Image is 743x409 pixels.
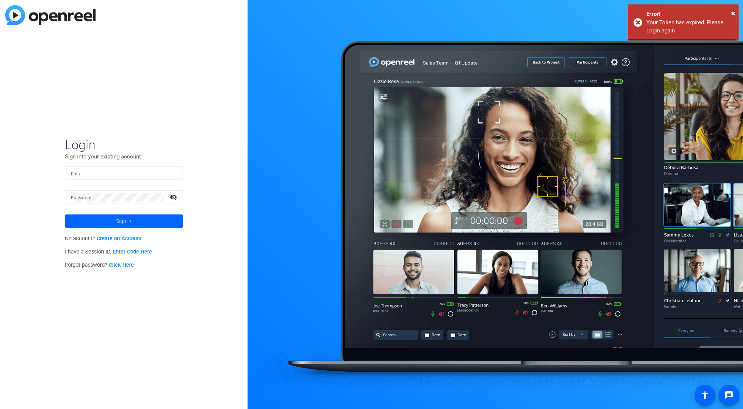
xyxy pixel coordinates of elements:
[646,10,733,18] div: Error!
[113,249,152,255] a: Enter Code Here
[65,249,152,255] span: I have a Session ID.
[65,153,183,161] p: Sign into your existing account.
[65,235,142,242] span: No account?
[5,5,96,25] img: blue-gradient.svg
[71,171,83,176] mat-label: Email
[731,8,735,19] button: Close
[65,137,183,153] span: Login
[71,169,177,178] input: Enter Email Address
[65,262,134,268] span: Forgot password?
[731,9,735,18] span: ×
[65,214,183,228] button: Sign in
[71,195,92,200] mat-label: Password
[97,235,142,242] a: Create an Account
[725,391,733,399] mat-icon: message
[109,262,134,268] a: Click Here
[701,391,709,399] mat-icon: accessibility
[116,212,131,230] span: Sign in
[165,192,183,202] mat-icon: visibility_off
[646,18,733,35] div: Your Token has expired. Please Login again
